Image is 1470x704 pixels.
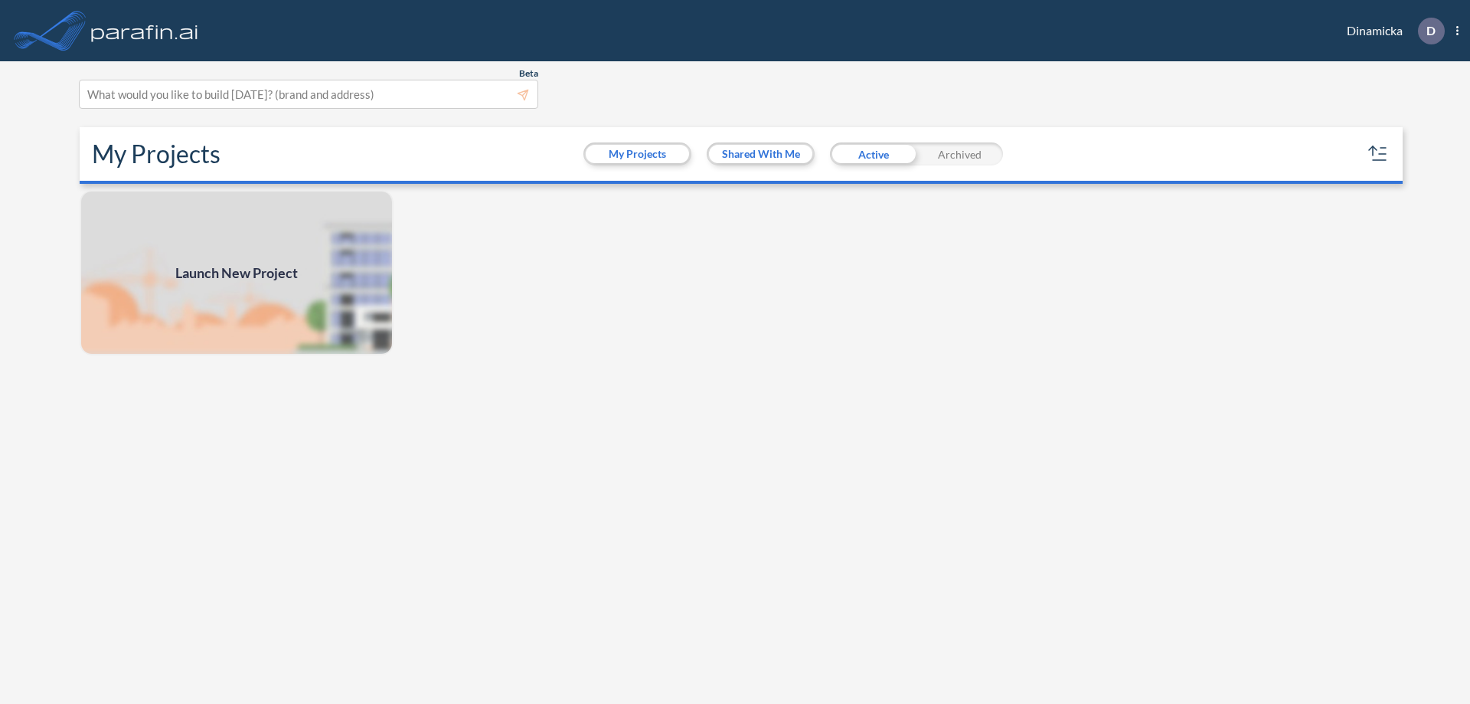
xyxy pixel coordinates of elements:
[88,15,201,46] img: logo
[1426,24,1436,38] p: D
[830,142,916,165] div: Active
[1324,18,1459,44] div: Dinamicka
[586,145,689,163] button: My Projects
[916,142,1003,165] div: Archived
[175,263,298,283] span: Launch New Project
[80,190,394,355] a: Launch New Project
[92,139,220,169] h2: My Projects
[80,190,394,355] img: add
[709,145,812,163] button: Shared With Me
[1366,142,1390,166] button: sort
[519,67,538,80] span: Beta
